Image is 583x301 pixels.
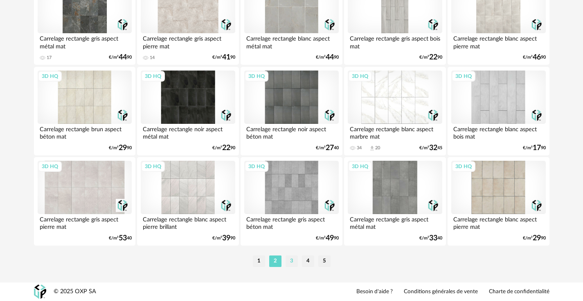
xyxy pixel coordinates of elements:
[137,67,239,155] a: 3D HQ Carrelage rectangle noir aspect métal mat €/m²2290
[326,235,334,241] span: 49
[533,55,541,60] span: 46
[429,55,437,60] span: 22
[286,255,298,267] li: 3
[150,55,155,61] div: 14
[419,235,442,241] div: €/m² 40
[523,55,546,60] div: €/m² 90
[34,67,135,155] a: 3D HQ Carrelage rectangle brun aspect béton mat €/m²2990
[326,55,334,60] span: 44
[141,71,165,82] div: 3D HQ
[404,288,478,296] a: Conditions générales de vente
[38,124,132,140] div: Carrelage rectangle brun aspect béton mat
[222,145,230,151] span: 22
[451,214,545,230] div: Carrelage rectangle blanc aspect pierre mat
[448,67,549,155] a: 3D HQ Carrelage rectangle blanc aspect bois mat €/m²1790
[141,124,235,140] div: Carrelage rectangle noir aspect métal mat
[489,288,549,296] a: Charte de confidentialité
[533,235,541,241] span: 29
[375,145,380,151] div: 20
[429,235,437,241] span: 33
[419,145,442,151] div: €/m² 45
[244,214,338,230] div: Carrelage rectangle gris aspect béton mat
[348,161,372,172] div: 3D HQ
[316,145,339,151] div: €/m² 40
[38,161,62,172] div: 3D HQ
[141,33,235,50] div: Carrelage rectangle gris aspect pierre mat
[212,235,235,241] div: €/m² 90
[109,55,132,60] div: €/m² 90
[452,161,475,172] div: 3D HQ
[137,157,239,246] a: 3D HQ Carrelage rectangle blanc aspect pierre brillant €/m²3990
[356,288,393,296] a: Besoin d'aide ?
[448,157,549,246] a: 3D HQ Carrelage rectangle blanc aspect pierre mat €/m²2990
[348,71,372,82] div: 3D HQ
[119,145,127,151] span: 29
[269,255,281,267] li: 2
[452,71,475,82] div: 3D HQ
[348,124,442,140] div: Carrelage rectangle blanc aspect marbre mat
[34,285,46,299] img: OXP
[344,67,446,155] a: 3D HQ Carrelage rectangle blanc aspect marbre mat 34 Download icon 20 €/m²3245
[38,214,132,230] div: Carrelage rectangle gris aspect pierre mat
[141,214,235,230] div: Carrelage rectangle blanc aspect pierre brillant
[326,145,334,151] span: 27
[34,157,135,246] a: 3D HQ Carrelage rectangle gris aspect pierre mat €/m²5340
[369,145,375,151] span: Download icon
[222,55,230,60] span: 41
[38,71,62,82] div: 3D HQ
[245,71,268,82] div: 3D HQ
[316,235,339,241] div: €/m² 90
[245,161,268,172] div: 3D HQ
[212,145,235,151] div: €/m² 90
[357,145,362,151] div: 34
[318,255,331,267] li: 5
[348,33,442,50] div: Carrelage rectangle gris aspect bois mat
[109,235,132,241] div: €/m² 40
[451,124,545,140] div: Carrelage rectangle blanc aspect bois mat
[241,157,342,246] a: 3D HQ Carrelage rectangle gris aspect béton mat €/m²4990
[344,157,446,246] a: 3D HQ Carrelage rectangle gris aspect métal mat €/m²3340
[302,255,314,267] li: 4
[244,33,338,50] div: Carrelage rectangle blanc aspect métal mat
[348,214,442,230] div: Carrelage rectangle gris aspect métal mat
[429,145,437,151] span: 32
[38,33,132,50] div: Carrelage rectangle gris aspect métal mat
[451,33,545,50] div: Carrelage rectangle blanc aspect pierre mat
[119,235,127,241] span: 53
[419,55,442,60] div: €/m² 90
[241,67,342,155] a: 3D HQ Carrelage rectangle noir aspect béton mat €/m²2740
[47,55,52,61] div: 17
[316,55,339,60] div: €/m² 90
[523,145,546,151] div: €/m² 90
[212,55,235,60] div: €/m² 90
[54,288,96,296] div: © 2025 OXP SA
[523,235,546,241] div: €/m² 90
[109,145,132,151] div: €/m² 90
[141,161,165,172] div: 3D HQ
[533,145,541,151] span: 17
[119,55,127,60] span: 44
[222,235,230,241] span: 39
[253,255,265,267] li: 1
[244,124,338,140] div: Carrelage rectangle noir aspect béton mat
